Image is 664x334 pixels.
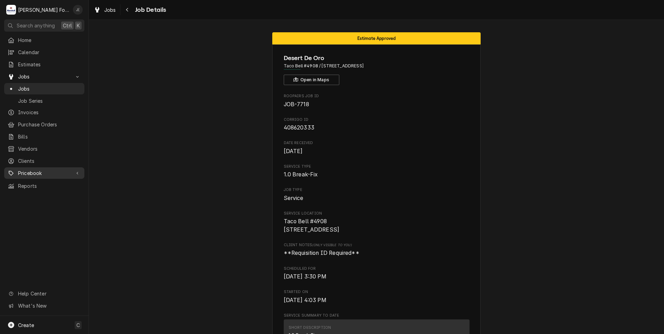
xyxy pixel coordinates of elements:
span: Service [284,195,304,201]
span: [DATE] [284,148,303,155]
span: Purchase Orders [18,121,81,128]
span: Address [284,63,470,69]
div: J( [73,5,83,15]
a: Jobs [4,83,84,94]
div: Job Type [284,187,470,202]
span: Date Received [284,147,470,156]
span: Pricebook [18,169,70,177]
span: C [76,322,80,329]
span: Jobs [18,85,81,92]
div: Service Type [284,164,470,179]
button: Search anythingCtrlK [4,19,84,32]
span: Corrigo ID [284,124,470,132]
div: Roopairs Job ID [284,93,470,108]
div: [PERSON_NAME] Food Equipment Service [18,6,69,14]
span: Vendors [18,145,81,152]
span: [DATE] 4:03 PM [284,297,326,303]
div: Short Description [289,325,331,331]
a: Invoices [4,107,84,118]
a: Calendar [4,47,84,58]
span: Home [18,36,81,44]
span: Roopairs Job ID [284,93,470,99]
div: Scheduled For [284,266,470,281]
span: **Requisition ID Required** [284,250,359,256]
span: Client Notes [284,242,470,248]
span: Job Details [133,5,166,15]
div: Status [272,32,481,44]
span: Ctrl [63,22,72,29]
a: Go to What's New [4,300,84,311]
span: Help Center [18,290,80,297]
span: Roopairs Job ID [284,100,470,109]
span: K [77,22,80,29]
a: Estimates [4,59,84,70]
span: Date Received [284,140,470,146]
span: Scheduled For [284,266,470,272]
span: Service Type [284,164,470,169]
span: Invoices [18,109,81,116]
span: Estimate Approved [357,36,396,41]
button: Navigate back [122,4,133,15]
a: Jobs [91,4,119,16]
div: Marshall Food Equipment Service's Avatar [6,5,16,15]
div: Service Location [284,211,470,234]
span: What's New [18,302,80,309]
span: Job Type [284,187,470,193]
span: Create [18,322,34,328]
span: Service Summary To Date [284,313,470,318]
a: Go to Help Center [4,288,84,299]
span: Bills [18,133,81,140]
a: Go to Pricebook [4,167,84,179]
span: JOB-7718 [284,101,309,108]
a: Go to Jobs [4,71,84,82]
div: Jeff Debigare (109)'s Avatar [73,5,83,15]
a: Clients [4,155,84,167]
div: Started On [284,289,470,304]
span: Started On [284,296,470,304]
span: Jobs [104,6,116,14]
div: M [6,5,16,15]
span: Calendar [18,49,81,56]
span: 1.0 Break-Fix [284,171,318,178]
span: Name [284,53,470,63]
span: 408620333 [284,124,314,131]
span: [object Object] [284,249,470,257]
span: Started On [284,289,470,295]
div: Client Information [284,53,470,85]
span: Estimates [18,61,81,68]
a: Reports [4,180,84,192]
div: Corrigo ID [284,117,470,132]
span: Jobs [18,73,70,80]
div: Date Received [284,140,470,155]
div: [object Object] [284,242,470,257]
span: Taco Bell #4908 [STREET_ADDRESS] [284,218,340,233]
span: Job Type [284,194,470,202]
span: Clients [18,157,81,165]
a: Bills [4,131,84,142]
span: (Only Visible to You) [312,243,351,247]
span: Service Location [284,211,470,216]
a: Purchase Orders [4,119,84,130]
span: Reports [18,182,81,190]
button: Open in Maps [284,75,339,85]
span: Search anything [17,22,55,29]
span: Corrigo ID [284,117,470,123]
a: Job Series [4,95,84,107]
span: [DATE] 3:30 PM [284,273,326,280]
span: Service Type [284,170,470,179]
span: Service Location [284,217,470,234]
a: Home [4,34,84,46]
span: Job Series [18,97,81,105]
a: Vendors [4,143,84,155]
span: Scheduled For [284,273,470,281]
